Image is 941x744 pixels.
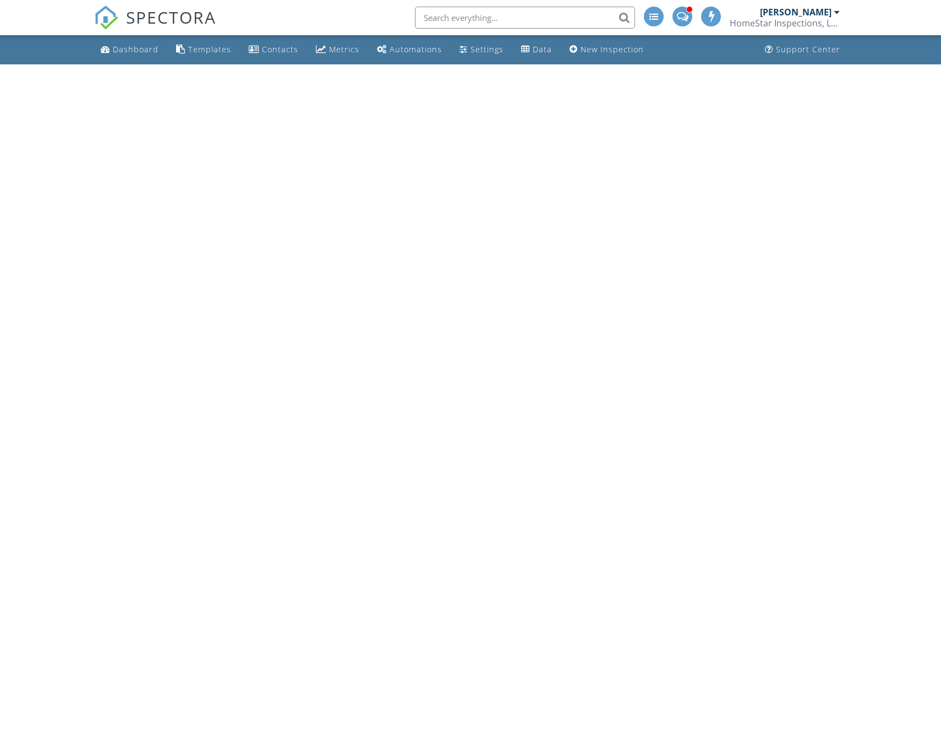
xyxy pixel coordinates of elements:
[244,40,303,60] a: Contacts
[390,44,442,54] div: Automations
[188,44,231,54] div: Templates
[262,44,298,54] div: Contacts
[761,40,845,60] a: Support Center
[373,40,446,60] a: Automations (Advanced)
[581,44,644,54] div: New Inspection
[113,44,158,54] div: Dashboard
[455,40,508,60] a: Settings
[94,6,118,30] img: The Best Home Inspection Software - Spectora
[415,7,635,29] input: Search everything...
[470,44,504,54] div: Settings
[172,40,236,60] a: Templates
[329,44,359,54] div: Metrics
[517,40,556,60] a: Data
[776,44,840,54] div: Support Center
[94,15,216,38] a: SPECTORA
[311,40,364,60] a: Metrics
[533,44,552,54] div: Data
[760,7,831,18] div: [PERSON_NAME]
[126,6,216,29] span: SPECTORA
[730,18,840,29] div: HomeStar Inspections, LLC
[565,40,648,60] a: New Inspection
[96,40,163,60] a: Dashboard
